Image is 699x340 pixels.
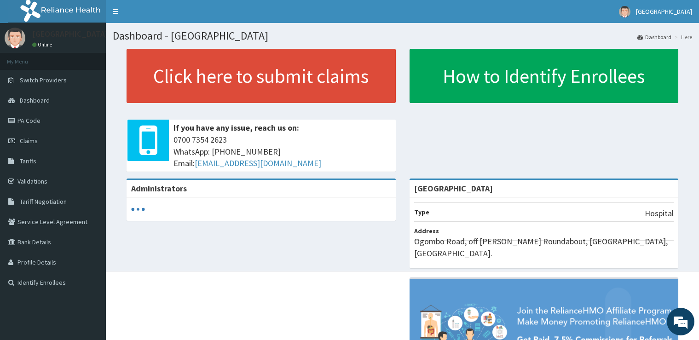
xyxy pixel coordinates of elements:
[672,33,692,41] li: Here
[414,227,439,235] b: Address
[113,30,692,42] h1: Dashboard - [GEOGRAPHIC_DATA]
[637,33,671,41] a: Dashboard
[173,122,299,133] b: If you have any issue, reach us on:
[410,49,679,103] a: How to Identify Enrollees
[20,197,67,206] span: Tariff Negotiation
[20,157,36,165] span: Tariffs
[20,76,67,84] span: Switch Providers
[619,6,630,17] img: User Image
[414,236,674,259] p: Ogombo Road, off [PERSON_NAME] Roundabout, [GEOGRAPHIC_DATA], [GEOGRAPHIC_DATA].
[32,30,108,38] p: [GEOGRAPHIC_DATA]
[131,183,187,194] b: Administrators
[20,96,50,104] span: Dashboard
[32,41,54,48] a: Online
[414,208,429,216] b: Type
[127,49,396,103] a: Click here to submit claims
[173,134,391,169] span: 0700 7354 2623 WhatsApp: [PHONE_NUMBER] Email:
[414,183,493,194] strong: [GEOGRAPHIC_DATA]
[131,202,145,216] svg: audio-loading
[636,7,692,16] span: [GEOGRAPHIC_DATA]
[645,207,674,219] p: Hospital
[195,158,321,168] a: [EMAIL_ADDRESS][DOMAIN_NAME]
[5,28,25,48] img: User Image
[20,137,38,145] span: Claims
